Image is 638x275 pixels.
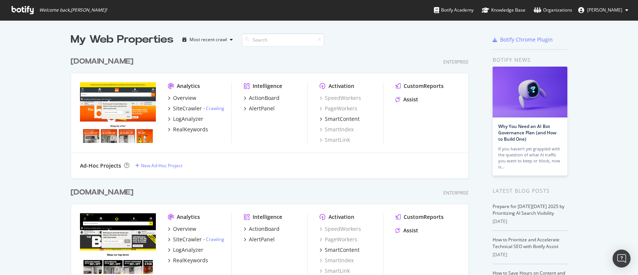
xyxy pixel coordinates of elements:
[249,94,280,102] div: ActionBoard
[80,162,121,169] div: Ad-Hoc Projects
[206,105,224,111] a: Crawling
[168,115,203,123] a: LogAnalyzer
[329,82,354,90] div: Activation
[249,105,275,112] div: AlertPanel
[493,67,567,117] img: Why You Need an AI Bot Governance Plan (and How to Build One)
[493,236,560,250] a: How to Prioritize and Accelerate Technical SEO with Botify Assist
[500,36,553,43] div: Botify Chrome Plugin
[168,257,208,264] a: RealKeywords
[168,105,224,112] a: SiteCrawler- Crawling
[572,4,634,16] button: [PERSON_NAME]
[253,213,282,221] div: Intelligence
[320,126,354,133] a: SmartIndex
[320,105,357,112] a: PageWorkers
[203,236,224,242] div: -
[168,246,203,254] a: LogAnalyzer
[404,82,444,90] div: CustomReports
[80,82,156,143] img: www.diy.ie
[534,6,572,14] div: Organizations
[71,187,133,198] div: [DOMAIN_NAME]
[173,225,196,233] div: Overview
[320,236,357,243] a: PageWorkers
[493,218,568,225] div: [DATE]
[168,236,224,243] a: SiteCrawler- Crawling
[403,96,418,103] div: Assist
[325,246,360,254] div: SmartContent
[173,115,203,123] div: LogAnalyzer
[173,126,208,133] div: RealKeywords
[404,213,444,221] div: CustomReports
[168,94,196,102] a: Overview
[613,250,631,268] div: Open Intercom Messenger
[493,203,564,216] a: Prepare for [DATE][DATE] 2025 by Prioritizing AI Search Visibility
[168,126,208,133] a: RealKeywords
[39,7,107,13] span: Welcome back, [PERSON_NAME] !
[173,105,202,112] div: SiteCrawler
[434,6,474,14] div: Botify Academy
[189,37,227,42] div: Most recent crawl
[403,227,418,234] div: Assist
[71,32,173,47] div: My Web Properties
[395,82,444,90] a: CustomReports
[320,225,361,233] a: SpeedWorkers
[329,213,354,221] div: Activation
[498,123,557,142] a: Why You Need an AI Bot Governance Plan (and How to Build One)
[493,36,553,43] a: Botify Chrome Plugin
[177,213,200,221] div: Analytics
[493,251,568,258] div: [DATE]
[80,213,156,274] img: www.trade-point.co.uk
[395,227,418,234] a: Assist
[493,187,568,195] div: Latest Blog Posts
[320,246,360,254] a: SmartContent
[173,94,196,102] div: Overview
[71,187,136,198] a: [DOMAIN_NAME]
[135,162,182,169] a: New Ad-Hoc Project
[253,82,282,90] div: Intelligence
[173,257,208,264] div: RealKeywords
[173,236,202,243] div: SiteCrawler
[71,56,133,67] div: [DOMAIN_NAME]
[242,33,324,46] input: Search
[320,267,350,275] a: SmartLink
[177,82,200,90] div: Analytics
[320,257,354,264] a: SmartIndex
[244,105,275,112] a: AlertPanel
[443,190,469,196] div: Enterprise
[249,225,280,233] div: ActionBoard
[320,115,360,123] a: SmartContent
[203,105,224,111] div: -
[179,34,236,46] button: Most recent crawl
[493,56,568,64] div: Botify news
[498,146,562,170] div: If you haven’t yet grappled with the question of what AI traffic you want to keep or block, now is…
[141,162,182,169] div: New Ad-Hoc Project
[71,56,136,67] a: [DOMAIN_NAME]
[482,6,525,14] div: Knowledge Base
[173,246,203,254] div: LogAnalyzer
[325,115,360,123] div: SmartContent
[395,213,444,221] a: CustomReports
[443,59,469,65] div: Enterprise
[320,94,361,102] a: SpeedWorkers
[249,236,275,243] div: AlertPanel
[244,94,280,102] a: ActionBoard
[244,225,280,233] a: ActionBoard
[320,136,350,144] a: SmartLink
[168,225,196,233] a: Overview
[244,236,275,243] a: AlertPanel
[395,96,418,103] a: Assist
[206,236,224,242] a: Crawling
[587,7,622,13] span: Philippa Haile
